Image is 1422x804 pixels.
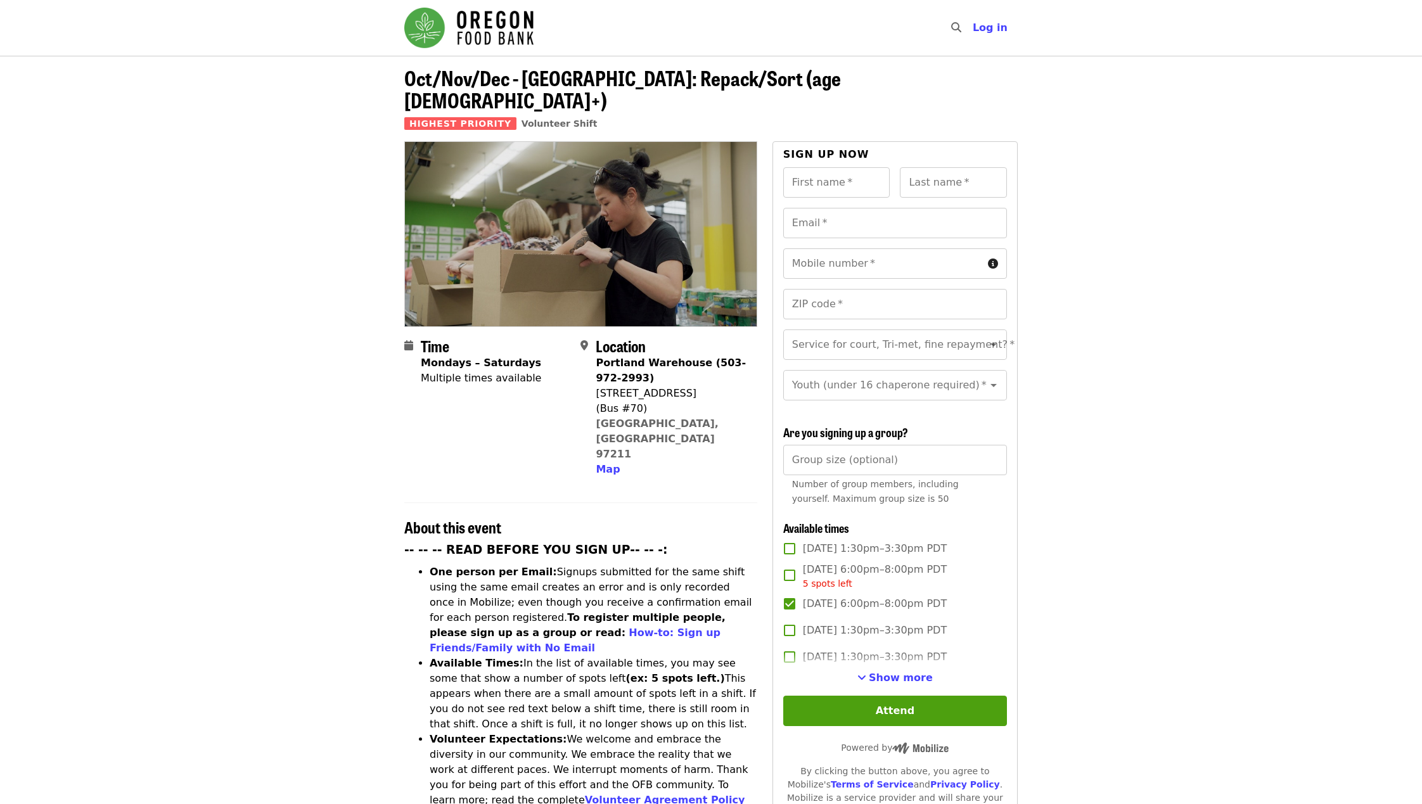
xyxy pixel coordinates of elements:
[803,649,947,665] span: [DATE] 1:30pm–3:30pm PDT
[430,627,721,654] a: How-to: Sign up Friends/Family with No Email
[596,401,746,416] div: (Bus #70)
[831,779,914,789] a: Terms of Service
[430,657,523,669] strong: Available Times:
[421,371,541,386] div: Multiple times available
[404,340,413,352] i: calendar icon
[792,479,959,504] span: Number of group members, including yourself. Maximum group size is 50
[783,208,1007,238] input: Email
[930,779,1000,789] a: Privacy Policy
[421,357,541,369] strong: Mondays – Saturdays
[783,248,983,279] input: Mobile number
[596,463,620,475] span: Map
[900,167,1007,198] input: Last name
[404,117,516,130] span: Highest Priority
[803,562,947,590] span: [DATE] 6:00pm–8:00pm PDT
[985,376,1002,394] button: Open
[783,148,869,160] span: Sign up now
[421,335,449,357] span: Time
[803,541,947,556] span: [DATE] 1:30pm–3:30pm PDT
[783,520,849,536] span: Available times
[803,596,947,611] span: [DATE] 6:00pm–8:00pm PDT
[430,656,757,732] li: In the list of available times, you may see some that show a number of spots left This appears wh...
[783,696,1007,726] button: Attend
[892,743,949,754] img: Powered by Mobilize
[580,340,588,352] i: map-marker-alt icon
[404,543,668,556] strong: -- -- -- READ BEFORE YOU SIGN UP-- -- -:
[596,335,646,357] span: Location
[430,565,757,656] li: Signups submitted for the same shift using the same email creates an error and is only recorded o...
[405,142,757,326] img: Oct/Nov/Dec - Portland: Repack/Sort (age 8+) organized by Oregon Food Bank
[430,611,726,639] strong: To register multiple people, please sign up as a group or read:
[963,15,1018,41] button: Log in
[596,462,620,477] button: Map
[803,623,947,638] span: [DATE] 1:30pm–3:30pm PDT
[404,516,501,538] span: About this event
[404,8,534,48] img: Oregon Food Bank - Home
[522,118,598,129] a: Volunteer Shift
[430,733,567,745] strong: Volunteer Expectations:
[969,13,979,43] input: Search
[430,566,557,578] strong: One person per Email:
[973,22,1008,34] span: Log in
[404,63,841,115] span: Oct/Nov/Dec - [GEOGRAPHIC_DATA]: Repack/Sort (age [DEMOGRAPHIC_DATA]+)
[596,386,746,401] div: [STREET_ADDRESS]
[869,672,933,684] span: Show more
[783,445,1007,475] input: [object Object]
[783,289,1007,319] input: ZIP code
[596,418,719,460] a: [GEOGRAPHIC_DATA], [GEOGRAPHIC_DATA] 97211
[857,670,933,686] button: See more timeslots
[783,424,908,440] span: Are you signing up a group?
[596,357,746,384] strong: Portland Warehouse (503-972-2993)
[951,22,961,34] i: search icon
[625,672,724,684] strong: (ex: 5 spots left.)
[803,578,852,589] span: 5 spots left
[988,258,998,270] i: circle-info icon
[841,743,949,753] span: Powered by
[985,336,1002,354] button: Open
[783,167,890,198] input: First name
